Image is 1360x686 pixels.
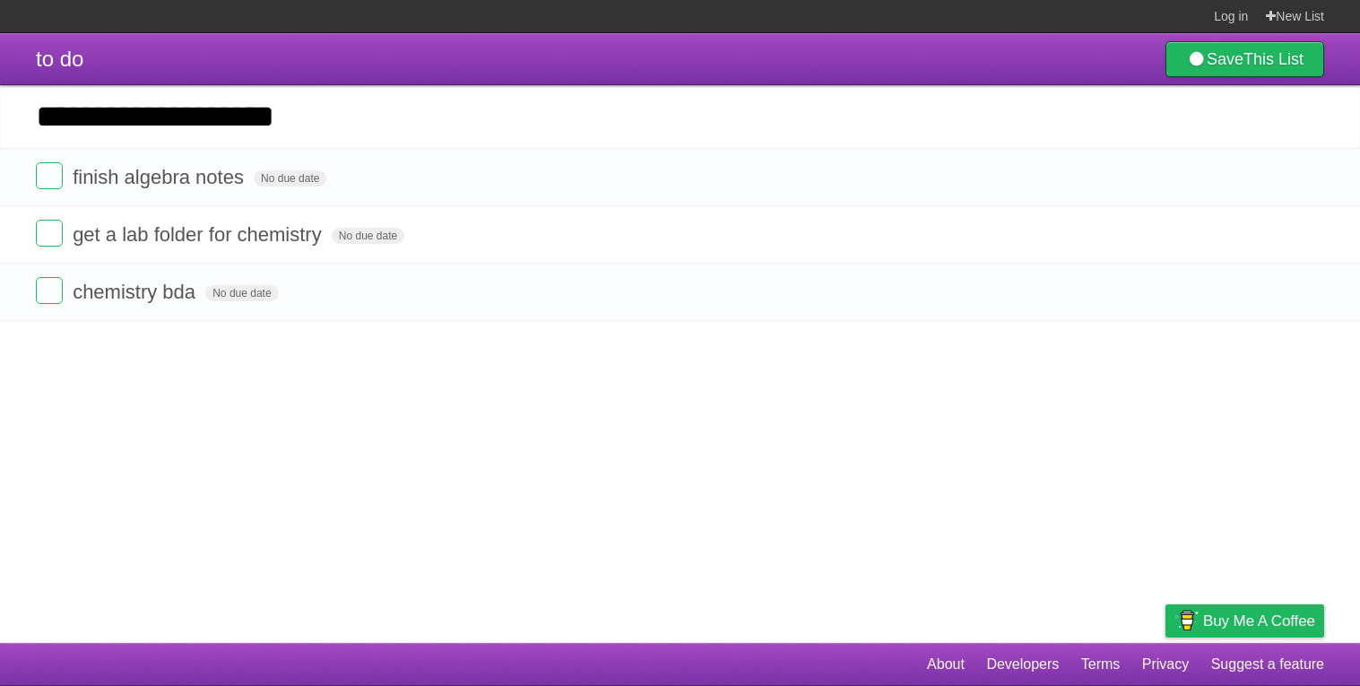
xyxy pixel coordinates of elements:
[1081,647,1121,682] a: Terms
[927,647,965,682] a: About
[1203,605,1315,637] span: Buy me a coffee
[205,285,278,301] span: No due date
[1243,50,1304,68] b: This List
[73,223,326,246] span: get a lab folder for chemistry
[1174,605,1199,636] img: Buy me a coffee
[332,228,404,244] span: No due date
[1165,604,1324,638] a: Buy me a coffee
[36,162,63,189] label: Done
[1211,647,1324,682] a: Suggest a feature
[73,281,200,303] span: chemistry bda
[254,170,326,187] span: No due date
[1165,41,1324,77] a: SaveThis List
[73,166,248,188] span: finish algebra notes
[36,47,83,71] span: to do
[986,647,1059,682] a: Developers
[36,220,63,247] label: Done
[36,277,63,304] label: Done
[1142,647,1189,682] a: Privacy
